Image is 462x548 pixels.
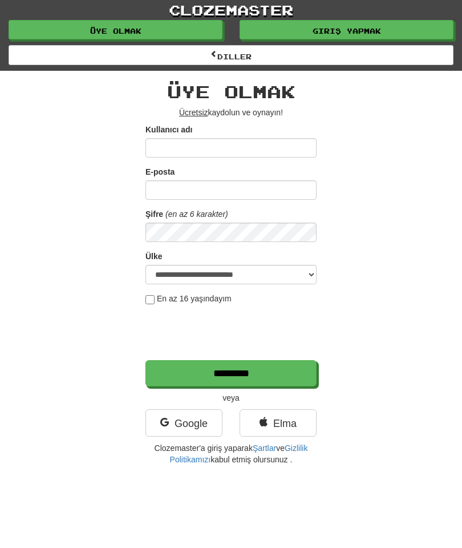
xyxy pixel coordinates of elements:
[281,108,283,117] font: !
[145,167,175,176] font: E-posta
[145,409,222,437] a: Google
[145,125,192,134] font: Kullanıcı adı
[145,310,319,354] iframe: reCAPTCHA
[169,1,293,18] font: Clozemaster
[217,53,252,61] font: Diller
[313,27,381,35] font: Giriş yapmak
[9,45,453,65] a: Diller
[175,418,208,429] font: Google
[145,252,163,261] font: Ülke
[222,393,240,402] font: veya
[240,20,453,39] a: Giriş yapmak
[9,20,222,39] a: Üye olmak
[157,294,232,303] font: En az 16 yaşındayım
[90,27,141,35] font: Üye olmak
[167,81,295,102] font: Üye olmak
[179,108,208,117] font: Ücretsiz
[145,295,155,304] input: En az 16 yaşındayım
[208,108,281,117] font: kaydolun ve oynayın
[210,455,292,464] font: kabul etmiş olursunuz .
[240,409,317,437] a: Elma
[273,418,297,429] font: Elma
[145,209,163,219] font: Şifre
[276,444,285,453] font: ve
[165,209,228,219] font: (en az 6 karakter)
[155,444,253,453] font: Clozemaster'a giriş yaparak
[253,444,276,453] a: Şartlar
